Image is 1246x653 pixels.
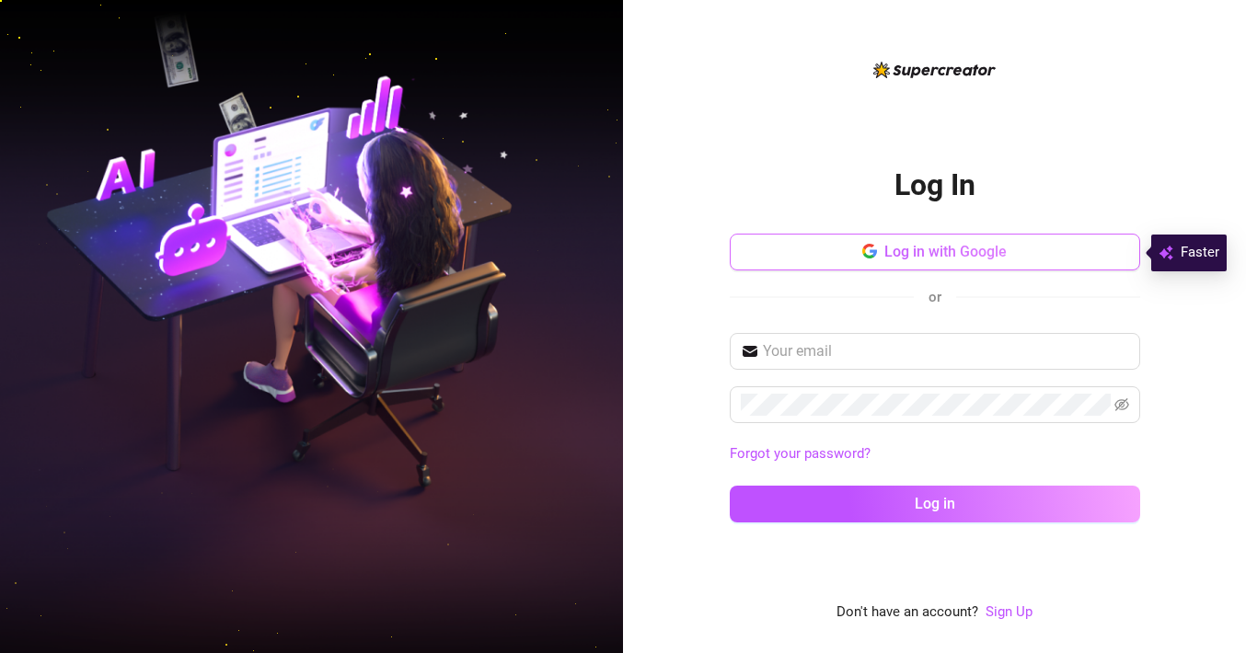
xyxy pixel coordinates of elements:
[884,243,1007,260] span: Log in with Google
[730,443,1140,465] a: Forgot your password?
[1181,242,1219,264] span: Faster
[730,234,1140,270] button: Log in with Google
[929,289,941,305] span: or
[873,62,996,78] img: logo-BBDzfeDw.svg
[894,166,975,204] h2: Log In
[1114,397,1129,412] span: eye-invisible
[730,486,1140,522] button: Log in
[1159,242,1173,264] img: svg%3e
[986,603,1033,620] a: Sign Up
[915,495,955,512] span: Log in
[986,601,1033,624] a: Sign Up
[763,340,1129,362] input: Your email
[836,601,978,624] span: Don't have an account?
[730,445,871,462] a: Forgot your password?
